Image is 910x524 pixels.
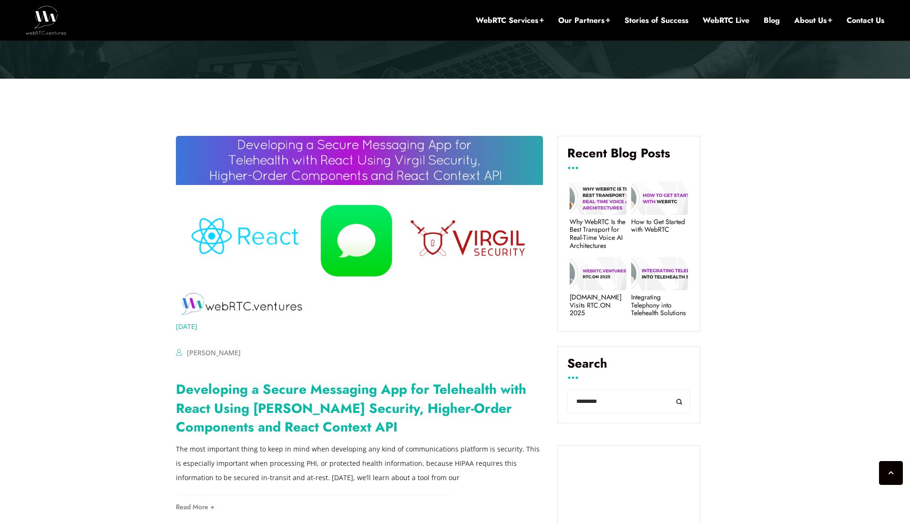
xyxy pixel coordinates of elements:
a: Stories of Success [624,15,688,26]
a: Read More + [176,503,215,510]
h4: Recent Blog Posts [567,146,690,168]
a: [DATE] [176,319,197,334]
img: WebRTC.ventures [26,6,66,34]
a: Our Partners [558,15,610,26]
a: Developing a Secure Messaging App for Telehealth with React Using [PERSON_NAME] Security, Higher-... [176,380,526,436]
a: Contact Us [847,15,884,26]
a: Integrating Telephony into Telehealth Solutions [631,293,688,317]
a: Why WebRTC Is the Best Transport for Real-Time Voice AI Architectures [570,218,626,250]
a: Blog [764,15,780,26]
a: How to Get Started with WebRTC [631,218,688,234]
a: WebRTC Live [703,15,749,26]
a: About Us [794,15,832,26]
button: Search [669,389,690,413]
label: Search [567,356,690,378]
a: [DOMAIN_NAME] Visits RTC.ON 2025 [570,293,626,317]
a: [PERSON_NAME] [187,348,241,357]
a: WebRTC Services [476,15,544,26]
p: The most important thing to keep in mind when developing any kind of communications platform is s... [176,442,543,485]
